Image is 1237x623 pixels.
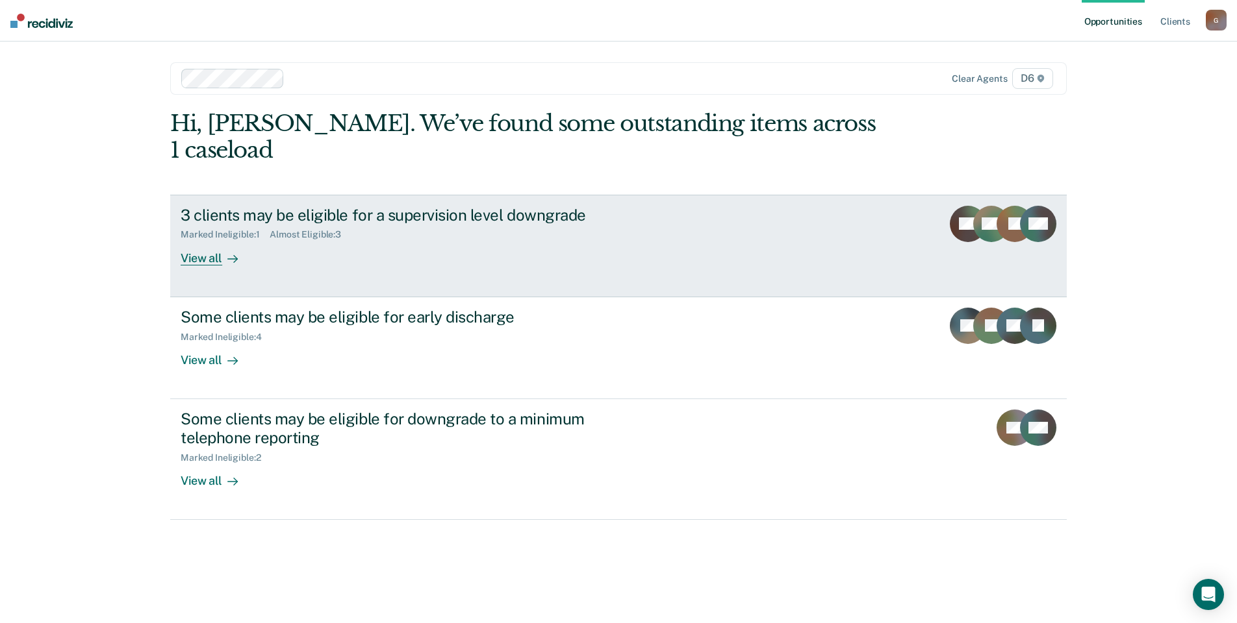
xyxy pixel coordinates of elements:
[270,229,351,240] div: Almost Eligible : 3
[181,206,637,225] div: 3 clients may be eligible for a supervision level downgrade
[181,229,270,240] div: Marked Ineligible : 1
[1193,579,1224,610] div: Open Intercom Messenger
[181,342,253,367] div: View all
[170,110,887,164] div: Hi, [PERSON_NAME]. We’ve found some outstanding items across 1 caseload
[952,73,1007,84] div: Clear agents
[181,240,253,265] div: View all
[170,297,1067,399] a: Some clients may be eligible for early dischargeMarked Ineligible:4View all
[170,195,1067,297] a: 3 clients may be eligible for a supervision level downgradeMarked Ineligible:1Almost Eligible:3Vi...
[181,308,637,326] div: Some clients may be eligible for early discharge
[1206,10,1227,31] button: G
[181,409,637,447] div: Some clients may be eligible for downgrade to a minimum telephone reporting
[170,399,1067,520] a: Some clients may be eligible for downgrade to a minimum telephone reportingMarked Ineligible:2Vie...
[181,452,271,463] div: Marked Ineligible : 2
[1012,68,1053,89] span: D6
[181,463,253,488] div: View all
[10,14,73,28] img: Recidiviz
[181,332,272,343] div: Marked Ineligible : 4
